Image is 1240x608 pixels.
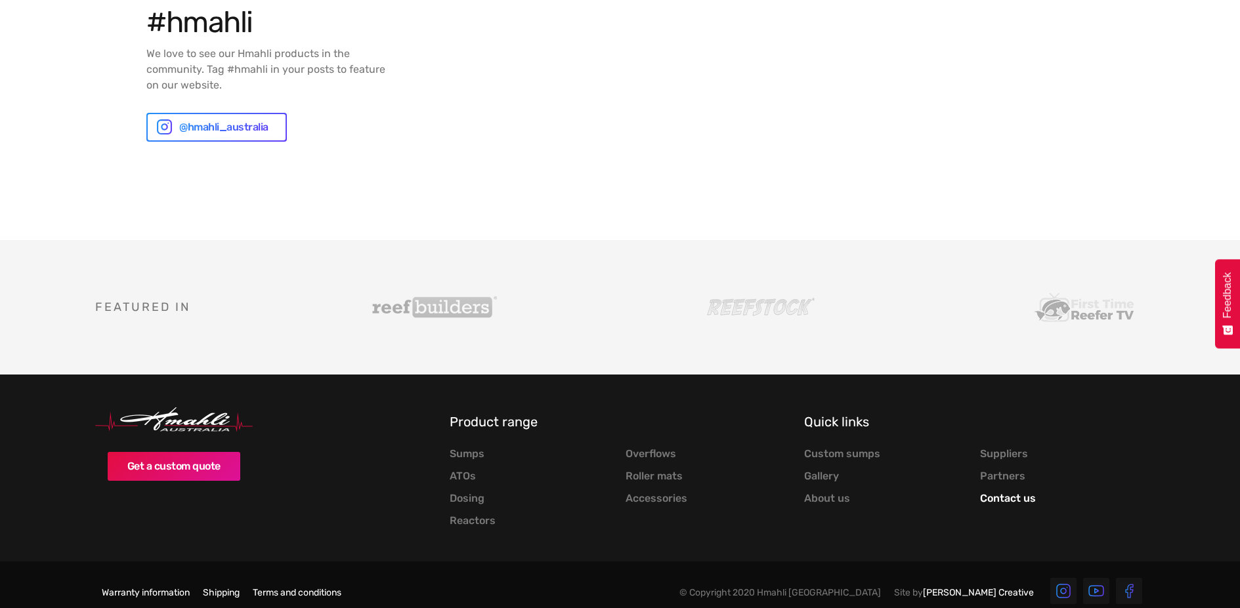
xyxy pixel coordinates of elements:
h5: Quick links [804,414,1145,430]
a: Reactors [450,514,496,527]
span: Feedback [1222,272,1233,318]
a: Get a custom quote [108,452,240,481]
img: Reefstock [696,296,821,319]
p: We love to see our Hmahli products in the community. Tag #hmahli in your posts to feature on our ... [146,46,393,93]
a: Shipping [203,587,240,599]
a: Sumps [450,447,484,460]
img: First Time Reefer TV [1021,293,1145,322]
div: © Copyright 2020 Hmahli [GEOGRAPHIC_DATA] [679,587,881,599]
a: @hmahli_australia [146,113,287,142]
a: Suppliers [980,447,1028,460]
button: Feedback - Show survey [1215,259,1240,348]
a: Roller mats [626,470,683,483]
a: Contact us [980,492,1036,505]
a: Overflows [626,447,676,460]
img: Reef Builders [372,296,497,319]
a: Warranty information [102,587,190,599]
a: Dosing [450,492,484,505]
a: Partners [980,470,1025,483]
div: @hmahli_australia [179,119,268,135]
a: Terms and conditions [253,587,341,599]
div: Site by [894,587,1034,599]
h5: Product range [450,414,791,430]
a: Gallery [804,470,839,483]
h5: #hmahli [146,5,393,39]
a: About us [804,492,850,505]
a: ATOs [450,470,476,483]
h5: Featured in [95,300,353,314]
img: Hmahli Australia Logo [95,407,253,432]
a: [PERSON_NAME] Creative [923,587,1034,598]
a: Custom sumps [804,447,880,460]
a: Accessories [626,492,687,505]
